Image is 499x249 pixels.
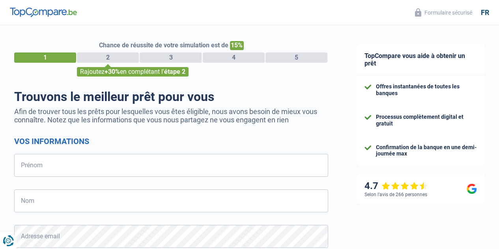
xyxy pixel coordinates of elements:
[376,144,477,157] div: Confirmation de la banque en une demi-journée max
[140,52,202,63] div: 3
[481,8,489,17] div: fr
[357,44,485,75] div: TopCompare vous aide à obtenir un prêt
[410,6,477,19] button: Formulaire sécurisé
[14,89,328,104] h1: Trouvons le meilleur prêt pour vous
[164,68,185,75] span: étape 2
[230,41,244,50] span: 15%
[265,52,327,63] div: 5
[376,114,477,127] div: Processus complètement digital et gratuit
[376,83,477,97] div: Offres instantanées de toutes les banques
[77,67,189,77] div: Rajoutez en complétant l'
[10,7,77,17] img: TopCompare Logo
[364,192,427,197] div: Selon l’avis de 266 personnes
[77,52,139,63] div: 2
[99,41,228,49] span: Chance de réussite de votre simulation est de
[14,52,76,63] div: 1
[14,137,328,146] h2: Vos informations
[105,68,120,75] span: +30%
[364,180,428,192] div: 4.7
[203,52,265,63] div: 4
[14,107,328,124] p: Afin de trouver tous les prêts pour lesquelles vous êtes éligible, nous avons besoin de mieux vou...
